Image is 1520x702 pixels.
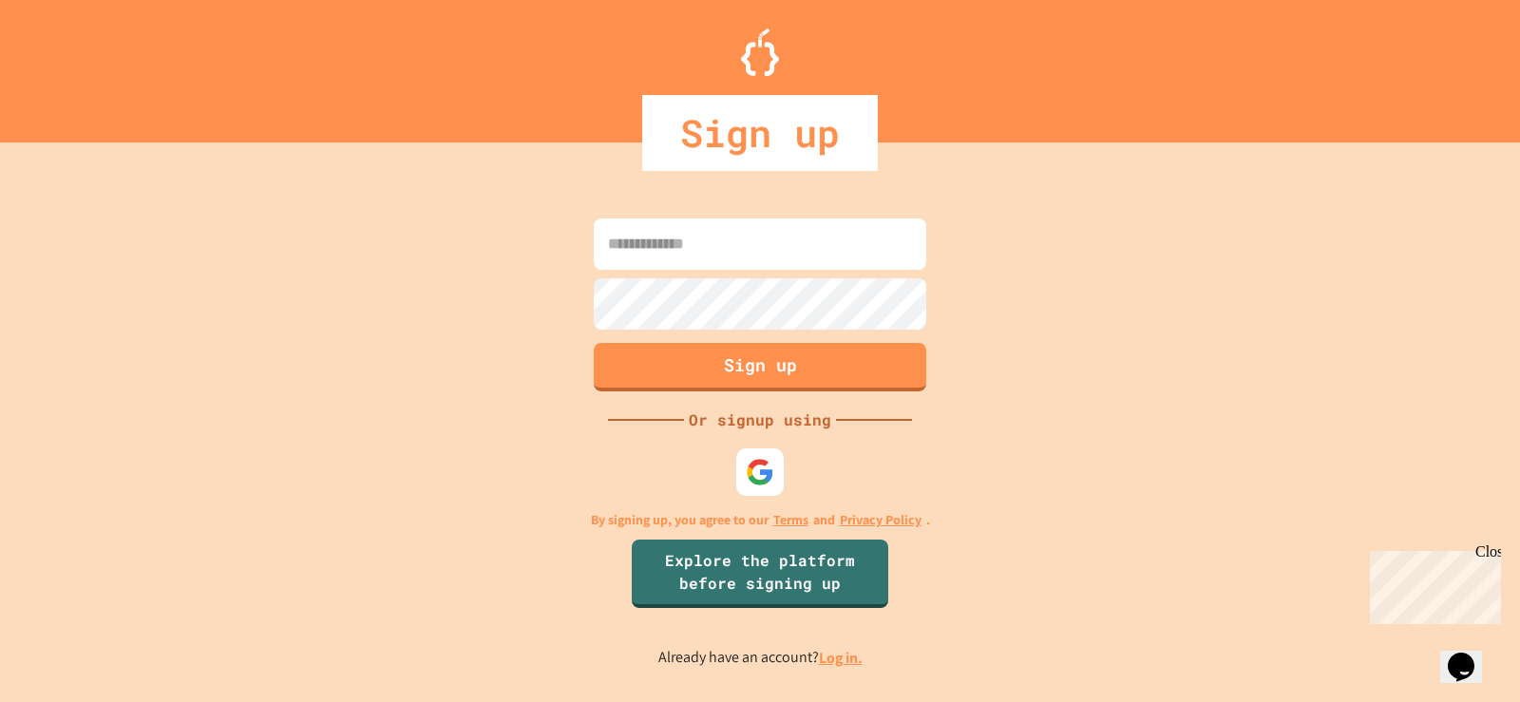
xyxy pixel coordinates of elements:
p: Already have an account? [658,646,863,670]
div: Sign up [642,95,878,171]
p: By signing up, you agree to our and . [591,510,930,530]
img: Logo.svg [741,28,779,76]
img: google-icon.svg [746,458,774,486]
iframe: chat widget [1440,626,1501,683]
div: Chat with us now!Close [8,8,131,121]
button: Sign up [594,343,926,391]
a: Explore the platform before signing up [632,540,888,608]
a: Log in. [819,648,863,668]
a: Terms [773,510,808,530]
a: Privacy Policy [840,510,921,530]
iframe: chat widget [1362,543,1501,624]
div: Or signup using [684,408,836,431]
